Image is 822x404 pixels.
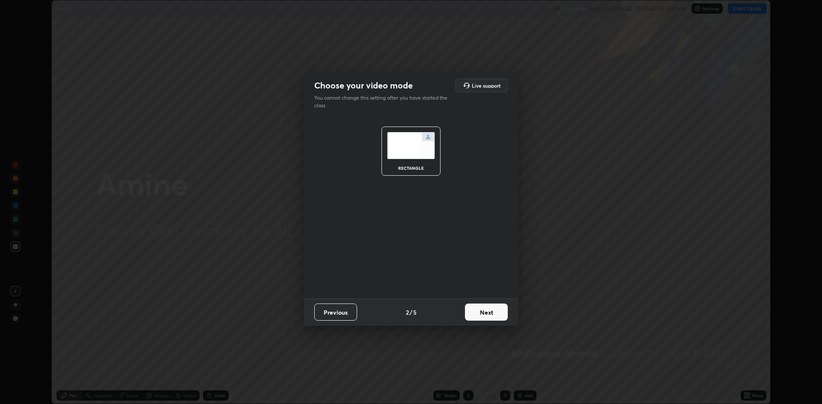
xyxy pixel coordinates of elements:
[410,308,412,317] h4: /
[314,80,413,91] h2: Choose your video mode
[413,308,417,317] h4: 5
[406,308,409,317] h4: 2
[472,83,500,88] h5: Live support
[465,304,508,321] button: Next
[394,166,428,170] div: rectangle
[314,304,357,321] button: Previous
[387,132,435,159] img: normalScreenIcon.ae25ed63.svg
[314,94,453,109] p: You cannot change this setting after you have started the class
